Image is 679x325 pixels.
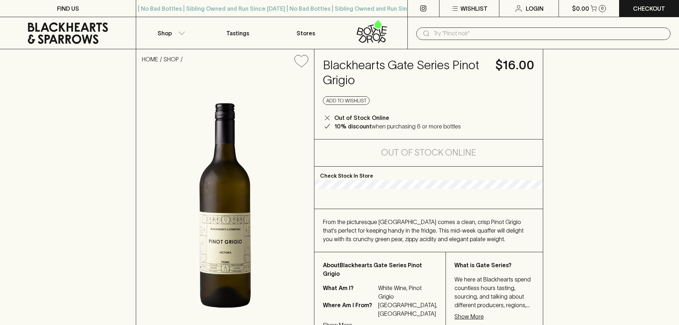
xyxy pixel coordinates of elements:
[334,122,461,131] p: when purchasing 6 or more bottles
[454,275,534,309] p: We here at Blackhearts spend countless hours tasting, sourcing, and talking about different produ...
[204,17,272,49] a: Tastings
[454,262,511,268] b: What is Gate Series?
[136,17,204,49] button: Shop
[164,56,179,62] a: SHOP
[142,56,158,62] a: HOME
[381,147,476,158] h5: Out of Stock Online
[297,29,315,37] p: Stores
[378,301,437,318] p: [GEOGRAPHIC_DATA], [GEOGRAPHIC_DATA]
[378,284,437,301] p: White Wine, Pinot Grigio
[526,4,544,13] p: Login
[323,96,370,105] button: Add to wishlist
[323,58,487,88] h4: Blackhearts Gate Series Pinot Grigio
[314,167,543,180] p: Check Stock In Store
[572,4,589,13] p: $0.00
[57,4,79,13] p: FIND US
[454,312,484,321] p: Show More
[158,29,172,37] p: Shop
[334,123,372,130] b: 10% discount
[292,52,311,70] button: Add to wishlist
[226,29,249,37] p: Tastings
[334,113,389,122] p: Out of Stock Online
[633,4,665,13] p: Checkout
[433,28,665,39] input: Try "Pinot noir"
[495,58,534,73] h4: $16.00
[272,17,340,49] a: Stores
[323,219,524,242] span: From the picturesque [GEOGRAPHIC_DATA] comes a clean, crisp Pinot Grigio that's perfect for keepi...
[323,261,437,278] p: About Blackhearts Gate Series Pinot Grigio
[601,6,604,10] p: 0
[323,284,376,301] p: What Am I?
[461,4,488,13] p: Wishlist
[323,301,376,318] p: Where Am I From?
